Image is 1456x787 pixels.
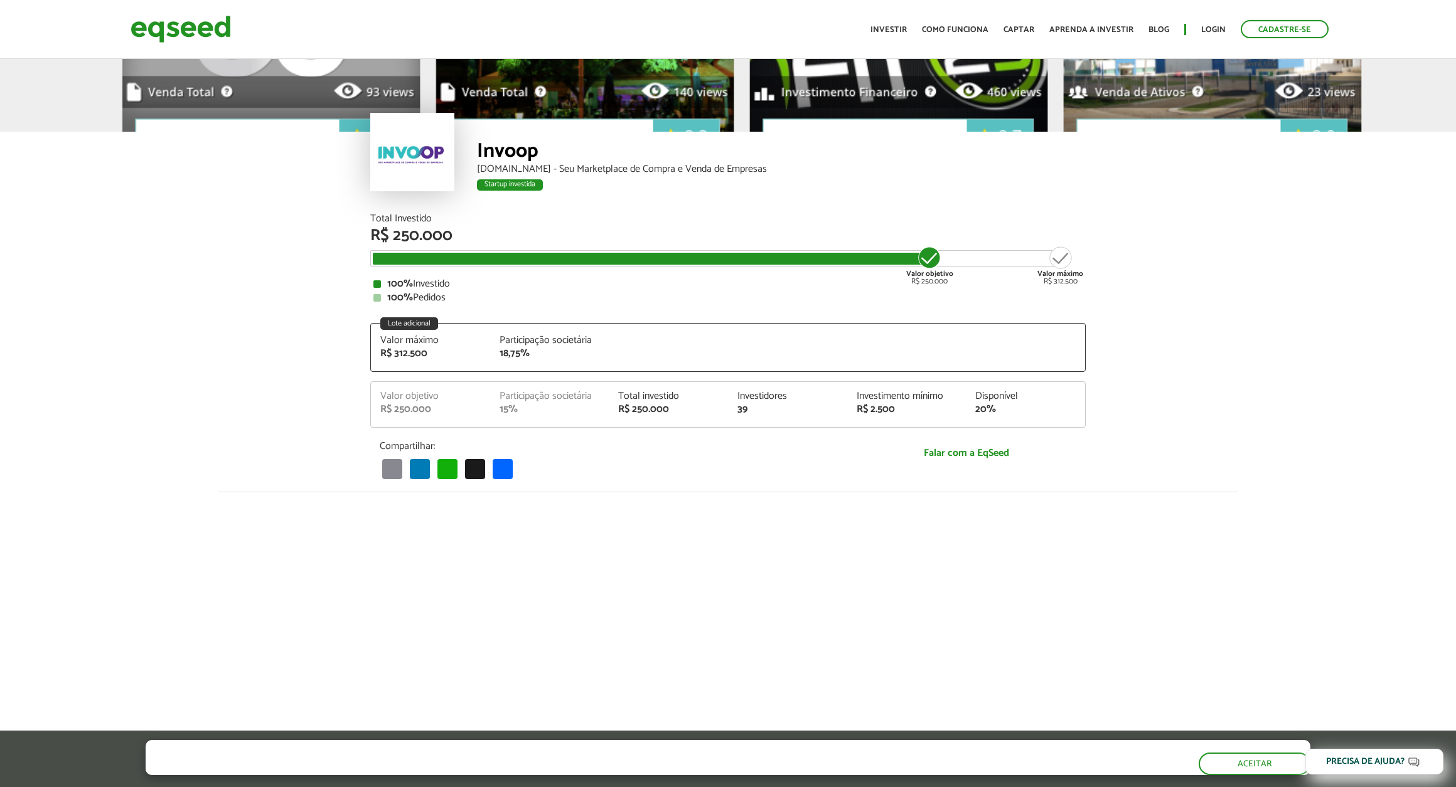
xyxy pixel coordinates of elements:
a: Blog [1148,26,1169,34]
strong: 100% [387,275,413,292]
p: Compartilhar: [380,440,838,452]
a: Login [1201,26,1226,34]
div: R$ 250.000 [618,404,719,415]
a: Como funciona [922,26,988,34]
div: R$ 312.500 [380,349,481,359]
div: Valor máximo [380,335,481,346]
a: Falar com a EqSeed [857,440,1076,466]
a: Investir [870,26,907,34]
a: Cadastre-se [1241,20,1329,38]
a: Email [380,458,405,479]
strong: Valor máximo [1037,268,1083,280]
div: Pedidos [373,293,1083,303]
div: R$ 250.000 [370,228,1086,244]
p: Ao clicar em "aceitar", você aceita nossa . [146,763,600,774]
div: R$ 312.500 [1037,245,1083,285]
div: 20% [975,404,1076,415]
div: 18,75% [500,349,600,359]
a: Share [490,458,515,479]
strong: Valor objetivo [906,268,953,280]
div: Disponível [975,391,1076,401]
strong: 100% [387,289,413,306]
a: WhatsApp [435,458,460,479]
button: Aceitar [1199,753,1310,775]
div: Total investido [618,391,719,401]
div: Investidores [737,391,838,401]
div: Participação societária [500,335,600,346]
div: R$ 2.500 [857,404,957,415]
div: Total Investido [370,214,1086,224]
div: Lote adicional [380,317,438,330]
div: Invoop [477,141,1086,164]
div: Investimento mínimo [857,391,957,401]
div: 39 [737,404,838,415]
div: 15% [500,404,600,415]
h5: O site da EqSeed utiliza cookies para melhorar sua navegação. [146,740,600,759]
div: R$ 250.000 [380,404,481,415]
div: Participação societária [500,391,600,401]
a: Captar [1004,26,1034,34]
div: Investido [373,279,1083,289]
a: X [463,458,488,479]
div: Valor objetivo [380,391,481,401]
a: LinkedIn [407,458,432,479]
a: Aprenda a investir [1049,26,1133,34]
img: EqSeed [131,13,231,46]
div: [DOMAIN_NAME] - Seu Marketplace de Compra e Venda de Empresas [477,164,1086,174]
a: política de privacidade e de cookies [311,764,456,774]
div: R$ 250.000 [906,245,953,285]
div: Startup investida [477,179,543,191]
